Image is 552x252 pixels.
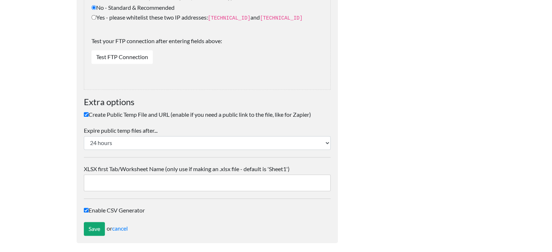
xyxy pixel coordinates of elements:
[208,15,251,21] code: [TECHNICAL_ID]
[84,110,331,119] label: Create Public Temp File and URL (enable if you need a public link to the file, like for Zapier)
[84,222,331,236] div: or
[91,37,323,49] label: Test your FTP connection after entering fields above:
[516,216,543,243] iframe: Drift Widget Chat Controller
[84,222,105,236] input: Save
[84,112,89,117] input: Create Public Temp File and URL (enable if you need a public link to the file, like for Zapier)
[91,15,96,20] input: Yes - please whitelist these two IP addresses:[TECHNICAL_ID]and[TECHNICAL_ID]
[84,206,331,215] label: Enable CSV Generator
[260,15,303,21] code: [TECHNICAL_ID]
[84,208,89,212] input: Enable CSV Generator
[91,50,153,64] a: Test FTP Connection
[91,3,323,12] label: No - Standard & Recommended
[91,13,323,22] label: Yes - please whitelist these two IP addresses: and
[91,5,96,10] input: No - Standard & Recommended
[84,97,331,107] h4: Extra options
[84,126,331,135] label: Expire public temp files after...
[112,224,128,231] a: cancel
[84,165,331,173] label: XLSX first Tab/Worksheet Name (only use if making an .xlsx file - default is 'Sheet1')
